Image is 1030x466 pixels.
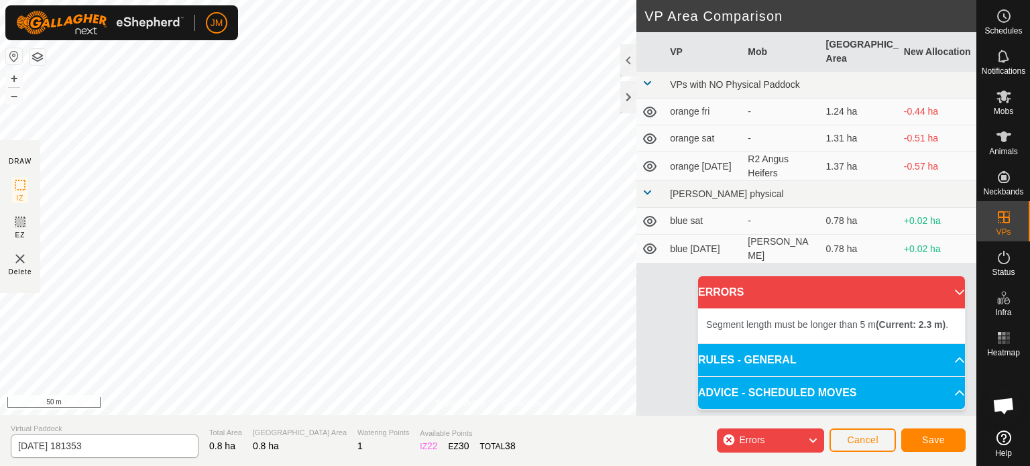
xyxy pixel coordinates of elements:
td: blue [DATE] [665,235,742,264]
td: -0.51 ha [899,125,976,152]
span: 0.8 ha [209,441,235,451]
span: Errors [739,434,764,445]
span: 38 [505,441,516,451]
b: (Current: 2.3 m) [876,319,946,330]
td: 0.78 ha [821,235,899,264]
span: 1 [357,441,363,451]
p-accordion-header: ERRORS [698,276,965,308]
td: orange sat [665,125,742,152]
div: - [748,105,815,119]
td: +0.02 ha [899,235,976,264]
div: Open chat [984,386,1024,426]
span: Help [995,449,1012,457]
button: Map Layers [30,49,46,65]
p-accordion-content: ERRORS [698,308,965,343]
span: Delete [9,267,32,277]
td: +0.02 ha [899,208,976,235]
div: - [748,214,815,228]
span: 30 [459,441,469,451]
td: 1.31 ha [821,125,899,152]
span: Segment length must be longer than 5 m . [706,319,948,330]
button: + [6,70,22,86]
span: RULES - GENERAL [698,352,797,368]
span: Notifications [982,67,1025,75]
td: orange [DATE] [665,152,742,181]
span: VPs [996,228,1011,236]
div: - [748,131,815,145]
div: R2 Angus Heifers [748,152,815,180]
span: Schedules [984,27,1022,35]
span: [PERSON_NAME] physical [670,188,784,199]
th: VP [665,32,742,72]
span: Animals [989,148,1018,156]
button: Save [901,428,966,452]
span: Infra [995,308,1011,316]
span: Virtual Paddock [11,423,198,434]
span: Cancel [847,434,878,445]
div: [PERSON_NAME] [748,235,815,263]
th: [GEOGRAPHIC_DATA] Area [821,32,899,72]
h2: VP Area Comparison [644,8,976,24]
span: [GEOGRAPHIC_DATA] Area [253,427,347,439]
div: IZ [420,439,437,453]
button: Cancel [829,428,896,452]
img: Gallagher Logo [16,11,184,35]
span: Total Area [209,427,242,439]
td: 0.78 ha [821,208,899,235]
span: 22 [427,441,438,451]
span: 0.8 ha [253,441,279,451]
span: Save [922,434,945,445]
span: Neckbands [983,188,1023,196]
td: 1.37 ha [821,152,899,181]
div: DRAW [9,156,32,166]
th: Mob [742,32,820,72]
span: VPs with NO Physical Paddock [670,79,800,90]
div: EZ [449,439,469,453]
span: Mobs [994,107,1013,115]
span: ERRORS [698,284,744,300]
a: Contact Us [502,398,541,410]
span: EZ [15,230,25,240]
span: ADVICE - SCHEDULED MOVES [698,385,856,401]
a: Help [977,425,1030,463]
p-accordion-header: ADVICE - SCHEDULED MOVES [698,377,965,409]
span: Available Points [420,428,515,439]
td: blue sat [665,208,742,235]
p-accordion-header: RULES - GENERAL [698,344,965,376]
th: New Allocation [899,32,976,72]
a: Privacy Policy [435,398,485,410]
td: 1.24 ha [821,99,899,125]
td: -0.57 ha [899,152,976,181]
td: -0.44 ha [899,99,976,125]
img: VP [12,251,28,267]
button: – [6,88,22,104]
button: Reset Map [6,48,22,64]
span: JM [211,16,223,30]
td: orange fri [665,99,742,125]
span: Status [992,268,1015,276]
span: Heatmap [987,349,1020,357]
span: Watering Points [357,427,409,439]
div: TOTAL [480,439,516,453]
span: IZ [17,193,24,203]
